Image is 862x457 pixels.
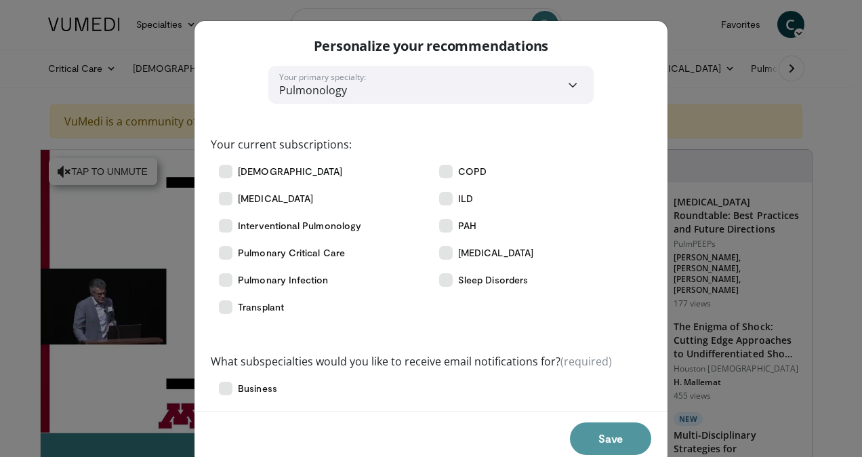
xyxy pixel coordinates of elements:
label: Your current subscriptions: [211,136,352,153]
span: [MEDICAL_DATA] [458,246,533,260]
span: Interventional Pulmonology [238,219,361,233]
span: ILD [458,192,473,205]
span: Transplant [238,300,284,314]
span: Pulmonary Critical Care [238,246,345,260]
span: Business [238,382,277,395]
span: [DEMOGRAPHIC_DATA] [238,165,342,178]
p: Personalize your recommendations [314,37,549,55]
span: Pulmonary Infection [238,273,328,287]
span: (required) [560,354,612,369]
label: What subspecialties would you like to receive email notifications for? [211,353,612,370]
span: COPD [458,165,487,178]
span: PAH [458,219,476,233]
span: [MEDICAL_DATA] [238,192,313,205]
span: Sleep Disorders [458,273,528,287]
button: Save [570,422,651,455]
